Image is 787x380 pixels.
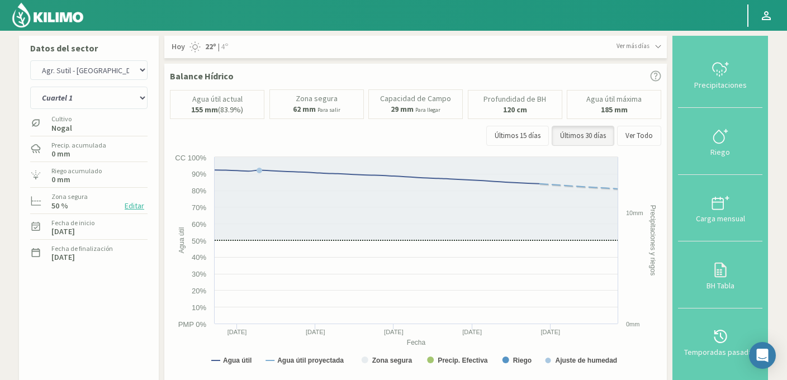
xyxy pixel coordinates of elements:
button: Últimos 30 días [552,126,614,146]
label: 50 % [51,202,68,210]
div: Riego [681,148,759,156]
p: Agua útil máxima [586,95,642,103]
text: 0mm [626,321,639,327]
span: Ver más días [617,41,649,51]
label: Cultivo [51,114,72,124]
div: BH Tabla [681,282,759,289]
p: Capacidad de Campo [380,94,451,103]
text: 10% [192,303,206,312]
text: 80% [192,187,206,195]
text: CC 100% [175,154,206,162]
button: Temporadas pasadas [678,308,762,375]
span: 4º [220,41,228,53]
b: 62 mm [293,104,316,114]
p: Balance Hídrico [170,69,234,83]
button: Carga mensual [678,175,762,241]
p: Datos del sector [30,41,148,55]
text: 90% [192,170,206,178]
button: Ver Todo [617,126,661,146]
text: [DATE] [462,329,482,335]
label: Riego acumulado [51,166,102,176]
label: Precip. acumulada [51,140,106,150]
text: 30% [192,270,206,278]
text: [DATE] [384,329,404,335]
b: 120 cm [503,104,527,115]
text: 20% [192,287,206,295]
p: Profundidad de BH [483,95,546,103]
text: Precipitaciones y riegos [649,205,657,276]
text: Fecha [407,339,426,346]
strong: 22º [205,41,216,51]
p: Agua útil actual [192,95,243,103]
img: Kilimo [11,2,84,28]
b: 155 mm [191,104,218,115]
text: 10mm [626,210,643,216]
text: [DATE] [306,329,325,335]
label: [DATE] [51,228,75,235]
button: Editar [121,199,148,212]
text: 70% [192,203,206,212]
label: [DATE] [51,254,75,261]
b: 29 mm [391,104,414,114]
text: 60% [192,220,206,229]
label: Nogal [51,125,72,132]
text: PMP 0% [178,320,207,329]
text: [DATE] [227,329,247,335]
div: Carga mensual [681,215,759,222]
p: (83.9%) [191,106,243,114]
b: 185 mm [601,104,628,115]
button: Últimos 15 días [486,126,549,146]
div: Temporadas pasadas [681,348,759,356]
label: Zona segura [51,192,88,202]
button: Precipitaciones [678,41,762,108]
div: Precipitaciones [681,81,759,89]
text: Precip. Efectiva [438,357,488,364]
p: Zona segura [296,94,338,103]
text: 40% [192,253,206,262]
button: Riego [678,108,762,174]
label: 0 mm [51,150,70,158]
small: Para llegar [415,106,440,113]
text: Agua útil [223,357,252,364]
text: Agua útil [178,227,186,254]
small: Para salir [317,106,340,113]
text: 50% [192,237,206,245]
span: Hoy [170,41,185,53]
div: Open Intercom Messenger [749,342,776,369]
label: Fecha de finalización [51,244,113,254]
text: Ajuste de humedad [556,357,618,364]
text: Zona segura [372,357,413,364]
button: BH Tabla [678,241,762,308]
text: [DATE] [541,329,561,335]
text: Agua útil proyectada [277,357,344,364]
span: | [218,41,220,53]
label: Fecha de inicio [51,218,94,228]
label: 0 mm [51,176,70,183]
text: Riego [513,357,532,364]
